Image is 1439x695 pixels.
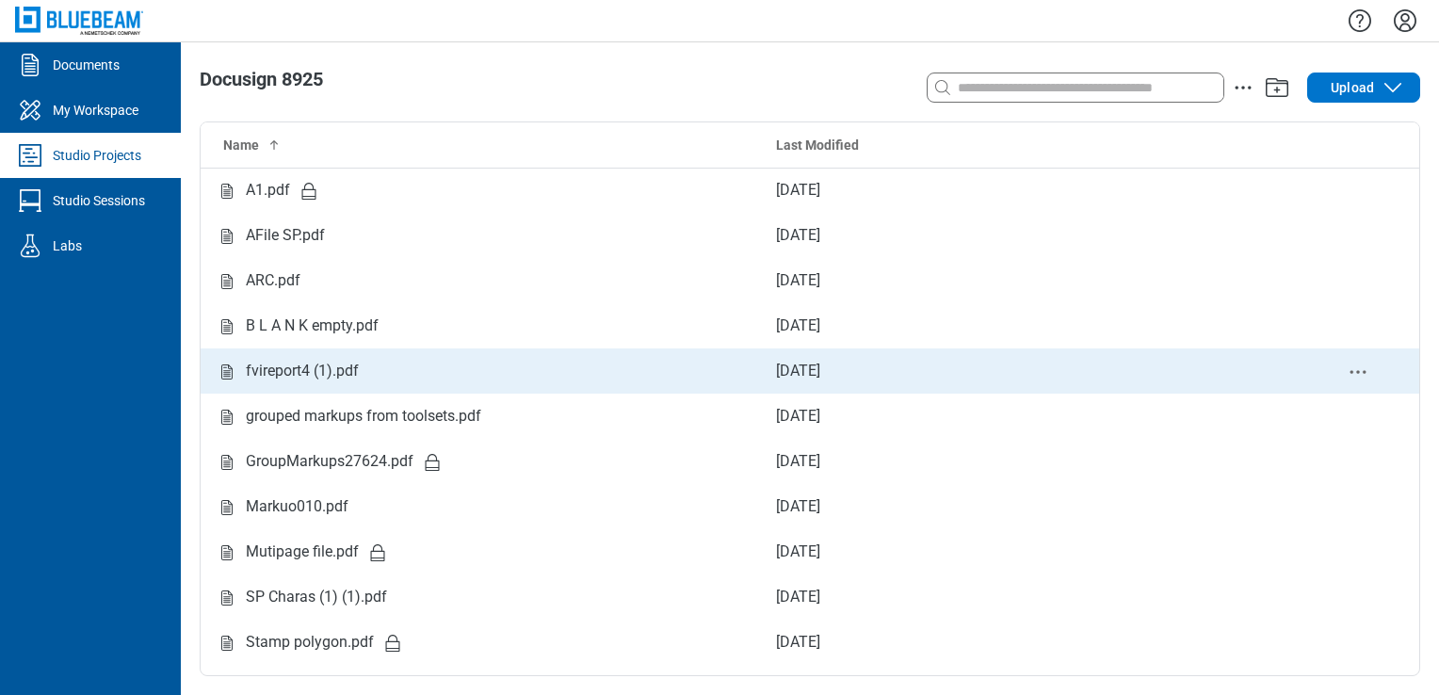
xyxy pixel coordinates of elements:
div: fvireport4 (1).pdf [246,360,359,383]
div: Stamp polygon.pdf [246,631,374,655]
div: Mutipage file.pdf [246,541,359,564]
div: My Workspace [53,101,138,120]
td: [DATE] [761,484,1297,529]
td: [DATE] [761,439,1297,484]
div: AFile SP.pdf [246,224,325,248]
div: Studio Projects [53,146,141,165]
button: Upload [1307,73,1420,103]
td: [DATE] [761,574,1297,620]
svg: Studio Projects [15,140,45,170]
div: Studio Sessions [53,191,145,210]
td: [DATE] [761,348,1297,394]
div: Last Modified [776,136,1282,154]
div: grouped markups from toolsets.pdf [246,405,481,428]
button: action-menu [1232,76,1254,99]
td: [DATE] [761,303,1297,348]
button: delete-context-menu [1347,361,1369,383]
div: GroupMarkups27624.pdf [246,450,413,474]
div: Documents [53,56,120,74]
svg: Labs [15,231,45,261]
td: [DATE] [761,394,1297,439]
table: Studio items table [201,122,1419,665]
div: B L A N K empty.pdf [246,315,379,338]
div: A1.pdf [246,179,290,202]
button: Settings [1390,5,1420,37]
div: SP Charas (1) (1).pdf [246,586,387,609]
svg: Documents [15,50,45,80]
td: [DATE] [761,258,1297,303]
svg: Studio Sessions [15,186,45,216]
td: [DATE] [761,529,1297,574]
img: Bluebeam, Inc. [15,7,143,34]
td: [DATE] [761,168,1297,213]
div: ARC.pdf [246,269,300,293]
div: Labs [53,236,82,255]
svg: My Workspace [15,95,45,125]
button: Add [1262,73,1292,103]
td: [DATE] [761,620,1297,665]
span: Upload [1331,78,1374,97]
td: [DATE] [761,213,1297,258]
span: Docusign 8925 [200,68,323,90]
div: Name [223,136,746,154]
div: Markuo010.pdf [246,495,348,519]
